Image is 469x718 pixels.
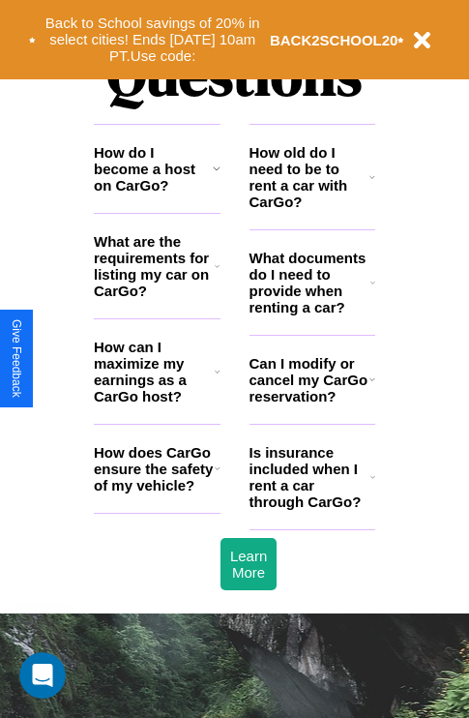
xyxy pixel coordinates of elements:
h3: Is insurance included when I rent a car through CarGo? [249,444,370,510]
h3: What documents do I need to provide when renting a car? [249,250,371,315]
b: BACK2SCHOOL20 [270,32,398,48]
iframe: Intercom live chat [19,652,66,699]
h3: Can I modify or cancel my CarGo reservation? [249,355,369,404]
h3: How does CarGo ensure the safety of my vehicle? [94,444,215,494]
div: Give Feedback [10,319,23,398]
button: Learn More [220,538,277,590]
h3: How can I maximize my earnings as a CarGo host? [94,339,215,404]
h3: How do I become a host on CarGo? [94,144,213,194]
h3: How old do I need to be to rent a car with CarGo? [249,144,370,210]
button: Back to School savings of 20% in select cities! Ends [DATE] 10am PT.Use code: [36,10,270,70]
h3: What are the requirements for listing my car on CarGo? [94,233,215,299]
